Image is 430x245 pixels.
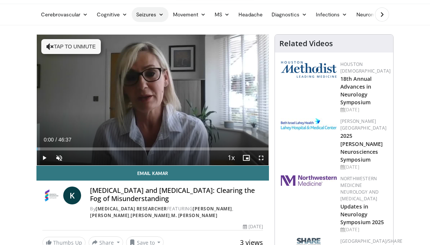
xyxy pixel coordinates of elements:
a: [PERSON_NAME] [90,212,129,219]
a: Northwestern Medicine Neurology and [MEDICAL_DATA] [340,175,379,202]
a: Email Kamar [36,166,269,181]
div: By FEATURING , , , [90,206,263,219]
span: / [55,137,57,143]
button: Play [37,150,52,165]
h4: [MEDICAL_DATA] and [MEDICAL_DATA]: Clearing the Fog of Misunderstanding [90,187,263,203]
a: K [63,187,81,204]
h4: Related Videos [279,39,333,48]
a: [MEDICAL_DATA] Researcher [96,206,167,212]
a: Updates in Neurology Symposium 2025 [340,203,384,226]
a: [PERSON_NAME][GEOGRAPHIC_DATA] [340,118,386,131]
a: M. [PERSON_NAME] [171,212,217,219]
div: Progress Bar [37,147,269,150]
img: 5e4488cc-e109-4a4e-9fd9-73bb9237ee91.png.150x105_q85_autocrop_double_scale_upscale_version-0.2.png [281,61,337,78]
a: MS [210,7,234,22]
a: Diagnostics [267,7,311,22]
a: [GEOGRAPHIC_DATA]/SHARE [340,238,402,244]
a: Neuromuscular [352,7,405,22]
button: Unmute [52,150,67,165]
span: 46:37 [58,137,71,143]
a: 2025 [PERSON_NAME] Neurosciences Symposium [340,132,383,163]
a: Movement [169,7,211,22]
button: Fullscreen [254,150,269,165]
button: Enable picture-in-picture mode [239,150,254,165]
img: Dementia Researcher [42,187,60,204]
a: [PERSON_NAME] [193,206,232,212]
button: Playback Rate [224,150,239,165]
span: 0:00 [44,137,54,143]
a: [PERSON_NAME] [131,212,170,219]
a: Headache [234,7,267,22]
img: e7977282-282c-4444-820d-7cc2733560fd.jpg.150x105_q85_autocrop_double_scale_upscale_version-0.2.jpg [281,118,337,130]
div: [DATE] [243,223,263,230]
a: 18th Annual Advances in Neurology Symposium [340,75,372,106]
a: Infections [311,7,352,22]
img: 2a462fb6-9365-492a-ac79-3166a6f924d8.png.150x105_q85_autocrop_double_scale_upscale_version-0.2.jpg [281,175,337,186]
a: Cerebrovascular [36,7,92,22]
video-js: Video Player [37,35,269,165]
a: Houston [DEMOGRAPHIC_DATA] [340,61,391,74]
a: Seizures [132,7,169,22]
a: Cognitive [92,7,132,22]
button: Tap to unmute [41,39,101,54]
div: [DATE] [340,106,391,113]
div: [DATE] [340,226,387,233]
div: [DATE] [340,164,387,171]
